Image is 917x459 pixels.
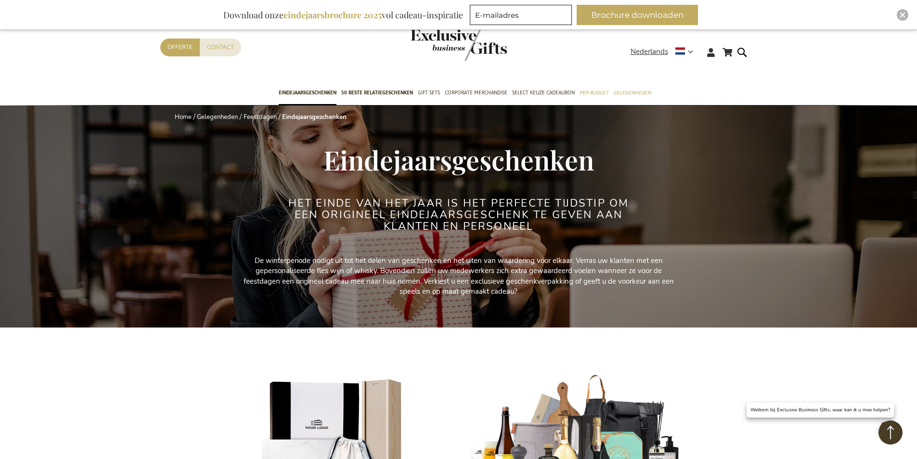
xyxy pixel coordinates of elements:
[631,46,699,57] div: Nederlands
[445,88,507,98] span: Corporate Merchandise
[411,29,459,61] a: store logo
[242,256,675,297] p: De winterperiode nodigt uit tot het delen van geschenken en het uiten van waardering voor elkaar....
[160,39,200,56] a: Offerte
[470,5,575,28] form: marketing offers and promotions
[470,5,572,25] input: E-mailadres
[580,88,608,98] span: Per Budget
[613,88,651,98] span: Gelegenheden
[279,88,336,98] span: Eindejaarsgeschenken
[219,5,467,25] div: Download onze vol cadeau-inspiratie
[282,113,347,121] strong: Eindejaarsgeschenken
[284,9,382,21] b: eindejaarsbrochure 2025
[512,88,575,98] span: Select Keuze Cadeaubon
[577,5,698,25] button: Brochure downloaden
[341,88,413,98] span: 50 beste relatiegeschenken
[900,12,905,18] img: Close
[897,9,908,21] div: Close
[323,142,594,177] span: Eindejaarsgeschenken
[197,113,238,121] a: Gelegenheden
[200,39,241,56] a: Contact
[244,113,277,121] a: Feestdagen
[631,46,668,57] span: Nederlands
[278,197,639,233] h2: Het einde van het jaar is het perfecte tijdstip om een origineel eindejaarsgeschenk te geven aan ...
[175,113,192,121] a: Home
[411,29,507,61] img: Exclusive Business gifts logo
[418,88,440,98] span: Gift Sets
